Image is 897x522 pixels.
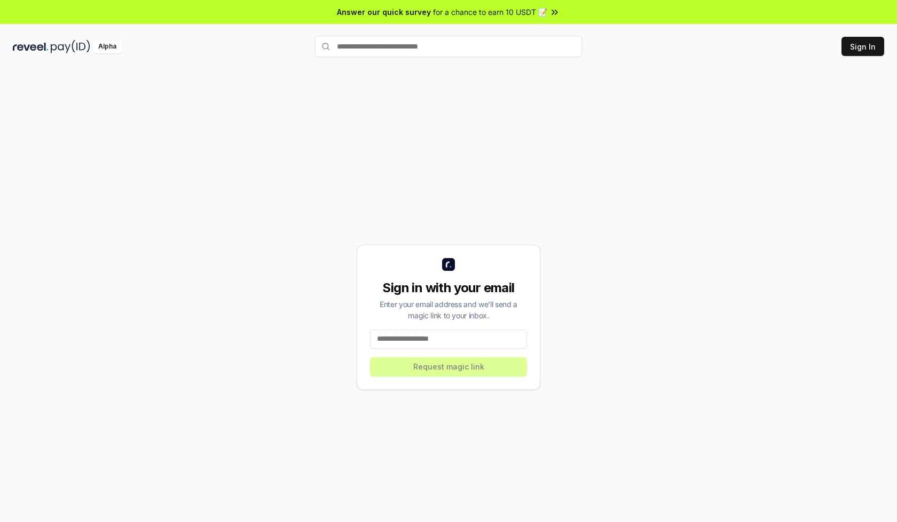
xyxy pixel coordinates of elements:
[337,6,431,18] span: Answer our quick survey
[442,258,455,271] img: logo_small
[13,40,49,53] img: reveel_dark
[370,299,527,321] div: Enter your email address and we’ll send a magic link to your inbox.
[92,40,122,53] div: Alpha
[370,279,527,296] div: Sign in with your email
[433,6,547,18] span: for a chance to earn 10 USDT 📝
[841,37,884,56] button: Sign In
[51,40,90,53] img: pay_id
